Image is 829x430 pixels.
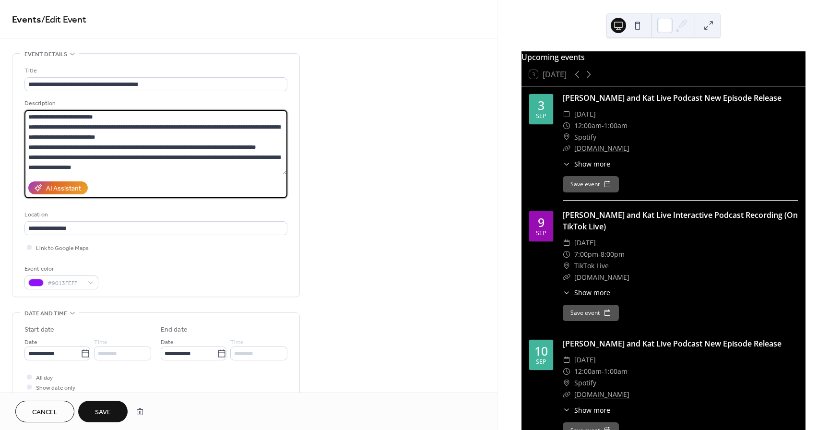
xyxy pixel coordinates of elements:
[24,49,67,60] span: Event details
[563,210,798,232] a: [PERSON_NAME] and Kat Live Interactive Podcast Recording (On TikTok Live)
[563,143,570,154] div: ​
[574,405,610,415] span: Show more
[574,237,596,249] span: [DATE]
[41,11,86,29] span: / Edit Event
[230,337,244,347] span: Time
[563,305,619,321] button: Save event
[563,131,570,143] div: ​
[574,287,610,298] span: Show more
[563,120,570,131] div: ​
[46,184,81,194] div: AI Assistant
[604,366,628,377] span: 1:00am
[574,273,629,282] a: [DOMAIN_NAME]
[36,373,53,383] span: All day
[24,98,285,108] div: Description
[538,99,545,111] div: 3
[563,354,570,366] div: ​
[574,159,610,169] span: Show more
[32,407,58,418] span: Cancel
[24,337,37,347] span: Date
[574,108,596,120] span: [DATE]
[538,216,545,228] div: 9
[536,113,546,119] div: Sep
[15,401,74,422] button: Cancel
[28,181,88,194] button: AI Assistant
[12,11,41,29] a: Events
[563,237,570,249] div: ​
[604,120,628,131] span: 1:00am
[78,401,128,422] button: Save
[536,359,546,365] div: Sep
[36,383,75,393] span: Show date only
[94,337,107,347] span: Time
[24,325,54,335] div: Start date
[563,176,619,192] button: Save event
[161,325,188,335] div: End date
[574,390,629,399] a: [DOMAIN_NAME]
[574,366,602,377] span: 12:00am
[574,377,596,389] span: Spotify
[574,249,598,260] span: 7:00pm
[521,51,805,63] div: Upcoming events
[536,230,546,237] div: Sep
[36,243,89,253] span: Link to Google Maps
[563,287,610,298] button: ​Show more
[574,354,596,366] span: [DATE]
[563,405,610,415] button: ​Show more
[563,159,610,169] button: ​Show more
[563,389,570,400] div: ​
[563,377,570,389] div: ​
[574,131,596,143] span: Spotify
[563,159,570,169] div: ​
[602,120,604,131] span: -
[602,366,604,377] span: -
[24,210,285,220] div: Location
[24,264,96,274] div: Event color
[563,272,570,283] div: ​
[574,143,629,153] a: [DOMAIN_NAME]
[47,278,83,288] span: #9013FEFF
[601,249,625,260] span: 8:00pm
[95,407,111,418] span: Save
[563,260,570,272] div: ​
[24,66,285,76] div: Title
[563,93,782,103] a: [PERSON_NAME] and Kat Live Podcast New Episode Release
[534,345,548,357] div: 10
[563,249,570,260] div: ​
[563,108,570,120] div: ​
[563,366,570,377] div: ​
[563,287,570,298] div: ​
[563,405,570,415] div: ​
[598,249,601,260] span: -
[574,120,602,131] span: 12:00am
[574,260,609,272] span: TikTok Live
[24,309,67,319] span: Date and time
[563,338,782,349] a: [PERSON_NAME] and Kat Live Podcast New Episode Release
[161,337,174,347] span: Date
